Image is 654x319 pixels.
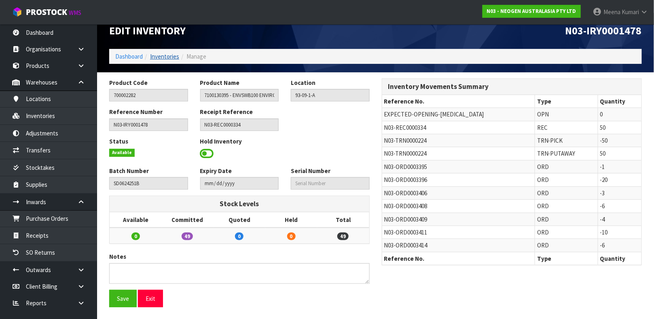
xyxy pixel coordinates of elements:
span: -4 [600,215,605,223]
label: Notes [109,252,126,261]
span: -6 [600,241,605,249]
label: Receipt Reference [200,108,253,116]
th: Reference No. [382,252,535,265]
span: TRN-PICK [537,137,563,144]
span: N03-IRY0001478 [565,24,642,37]
span: 49 [182,232,193,240]
span: REC [537,124,548,131]
span: -6 [600,202,605,210]
a: Inventories [150,53,179,60]
span: N03-ORD0003396 [384,176,428,184]
label: Product Name [200,78,240,87]
span: 50 [600,150,606,157]
span: Edit Inventory [109,24,186,37]
span: ProStock [26,7,67,17]
label: Batch Number [109,167,149,175]
span: N03-ORD0003409 [384,215,428,223]
label: Expiry Date [200,167,232,175]
span: OPN [537,110,549,118]
th: Type [535,252,598,265]
span: 0 [131,232,140,240]
th: Committed [161,212,213,228]
span: EXPECTED-OPENING-[MEDICAL_DATA] [384,110,484,118]
span: ORD [537,176,549,184]
th: Held [265,212,317,228]
span: Available [109,149,135,157]
span: N03-ORD0003414 [384,241,428,249]
small: WMS [69,9,81,17]
span: N03-ORD0003411 [384,228,428,236]
th: Quantity [598,95,641,108]
strong: N03 - NEOGEN AUSTRALASIA PTY LTD [487,8,576,15]
span: ORD [537,202,549,210]
span: -10 [600,228,608,236]
span: N03-REC0000334 [384,124,426,131]
span: N03-TRN0000224 [384,137,427,144]
input: Batch Number [109,177,188,190]
span: N03-ORD0003408 [384,202,428,210]
span: ORD [537,215,549,223]
th: Reference No. [382,95,535,108]
label: Reference Number [109,108,163,116]
span: ORD [537,228,549,236]
span: 0 [287,232,296,240]
input: Location [291,89,370,101]
span: -20 [600,176,608,184]
span: -3 [600,189,605,197]
h3: Stock Levels [116,200,363,208]
span: 50 [600,124,606,131]
a: Dashboard [115,53,143,60]
img: cube-alt.png [12,7,22,17]
span: N03-ORD0003406 [384,189,428,197]
span: Manage [186,53,206,60]
label: Serial Number [291,167,330,175]
span: N03-TRN0000224 [384,150,427,157]
span: 0 [600,110,603,118]
input: Product Name [200,89,279,101]
button: Exit [138,290,163,307]
button: Save [109,290,137,307]
span: 49 [337,232,349,240]
h3: Inventory Movements Summary [388,83,636,91]
th: Type [535,95,598,108]
span: ORD [537,163,549,171]
label: Status [109,137,128,146]
span: -1 [600,163,605,171]
span: ORD [537,241,549,249]
span: Kumari [622,8,639,16]
th: Quantity [598,252,641,265]
label: Hold Inventory [200,137,242,146]
input: Receipt Reference [200,118,279,131]
span: -50 [600,137,608,144]
th: Available [110,212,161,228]
th: Quoted [214,212,265,228]
a: N03 - NEOGEN AUSTRALASIA PTY LTD [483,5,581,18]
label: Product Code [109,78,148,87]
label: Location [291,78,315,87]
th: Total [317,212,369,228]
span: Meena [603,8,620,16]
span: TRN-PUTAWAY [537,150,576,157]
input: Product Code [109,89,188,101]
input: Serial Number [291,177,370,190]
span: N03-ORD0003395 [384,163,428,171]
span: 0 [235,232,243,240]
span: ORD [537,189,549,197]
